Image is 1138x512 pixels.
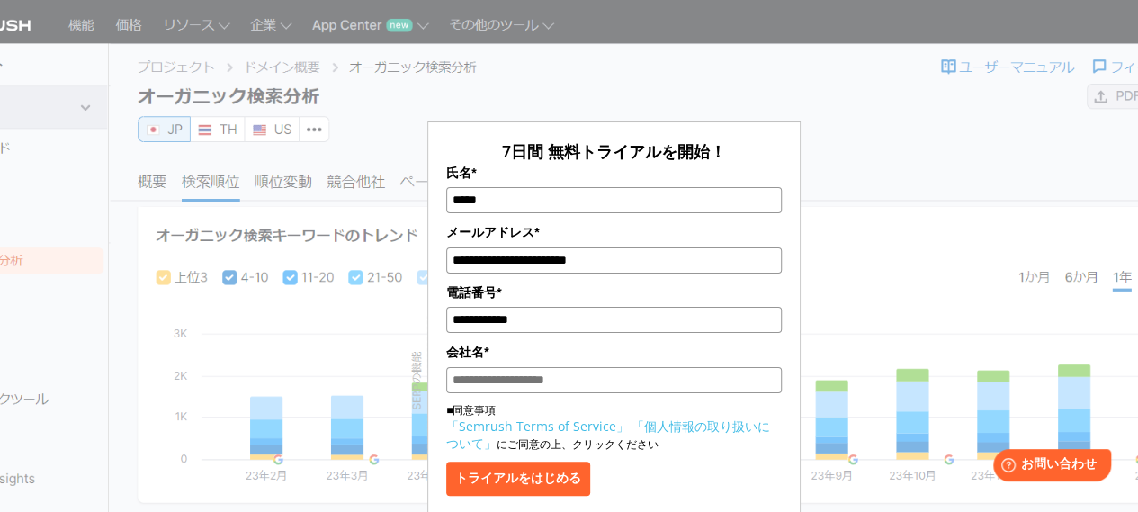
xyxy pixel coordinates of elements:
label: メールアドレス* [446,222,782,242]
button: トライアルをはじめる [446,462,590,496]
label: 電話番号* [446,283,782,302]
p: ■同意事項 にご同意の上、クリックください [446,402,782,453]
a: 「個人情報の取り扱いについて」 [446,418,770,452]
span: 7日間 無料トライアルを開始！ [502,140,726,162]
a: 「Semrush Terms of Service」 [446,418,629,435]
iframe: Help widget launcher [978,442,1118,492]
